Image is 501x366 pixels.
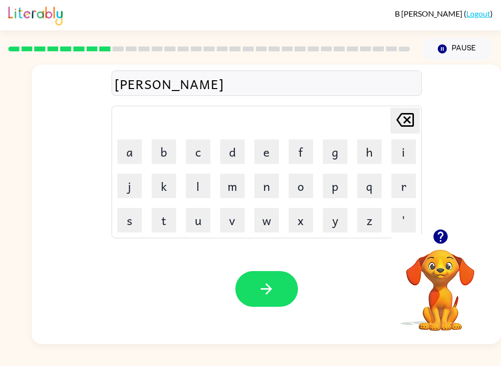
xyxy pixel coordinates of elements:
button: ' [391,208,416,232]
button: a [117,139,142,164]
button: h [357,139,382,164]
button: w [254,208,279,232]
button: t [152,208,176,232]
button: z [357,208,382,232]
button: s [117,208,142,232]
button: c [186,139,210,164]
button: x [289,208,313,232]
button: k [152,174,176,198]
button: e [254,139,279,164]
button: l [186,174,210,198]
div: [PERSON_NAME] [114,73,419,94]
button: r [391,174,416,198]
button: n [254,174,279,198]
video: Your browser must support playing .mp4 files to use Literably. Please try using another browser. [391,234,489,332]
button: y [323,208,347,232]
a: Logout [466,9,490,18]
button: o [289,174,313,198]
button: p [323,174,347,198]
img: Literably [8,4,63,25]
button: i [391,139,416,164]
button: u [186,208,210,232]
button: f [289,139,313,164]
div: ( ) [395,9,493,18]
button: v [220,208,245,232]
button: d [220,139,245,164]
button: Pause [422,38,493,60]
button: q [357,174,382,198]
button: b [152,139,176,164]
button: j [117,174,142,198]
button: m [220,174,245,198]
span: B [PERSON_NAME] [395,9,464,18]
button: g [323,139,347,164]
